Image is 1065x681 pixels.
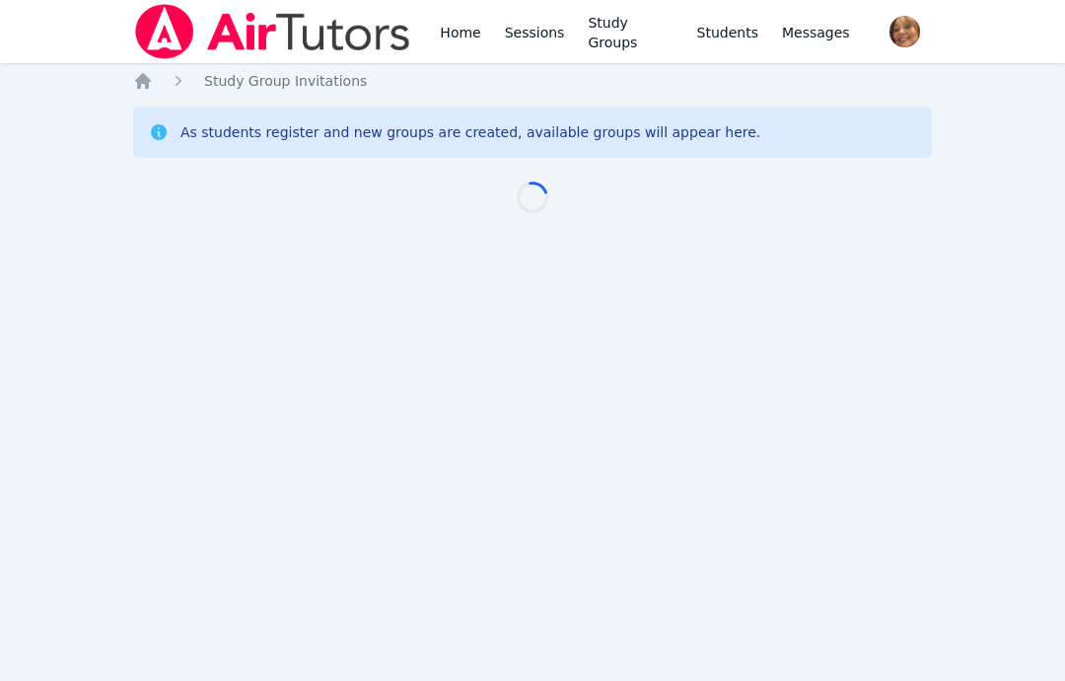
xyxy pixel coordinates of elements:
a: Study Group Invitations [204,71,367,91]
div: As students register and new groups are created, available groups will appear here. [180,122,760,142]
img: Air Tutors [133,4,412,59]
span: Study Group Invitations [204,73,367,89]
span: Messages [782,23,850,42]
nav: Breadcrumb [133,71,932,91]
